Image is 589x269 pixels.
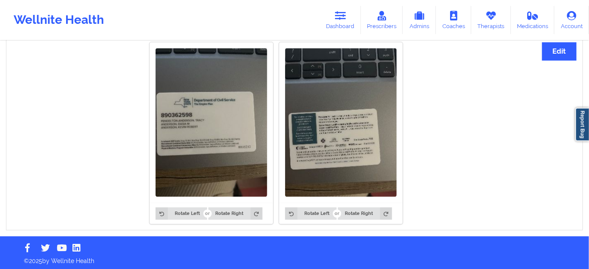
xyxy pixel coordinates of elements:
[156,207,207,219] button: Rotate Left
[575,108,589,141] a: Report Bug
[285,207,336,219] button: Rotate Left
[471,6,511,34] a: Therapists
[511,6,555,34] a: Medications
[436,6,471,34] a: Coaches
[542,42,577,60] button: Edit
[338,207,392,219] button: Rotate Right
[156,48,267,197] img: Dasia Michelle Anderson
[18,251,571,265] p: © 2025 by Wellnite Health
[320,6,361,34] a: Dashboard
[361,6,403,34] a: Prescribers
[554,6,589,34] a: Account
[285,48,397,197] img: Dasia Michelle Anderson
[208,207,263,219] button: Rotate Right
[403,6,436,34] a: Admins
